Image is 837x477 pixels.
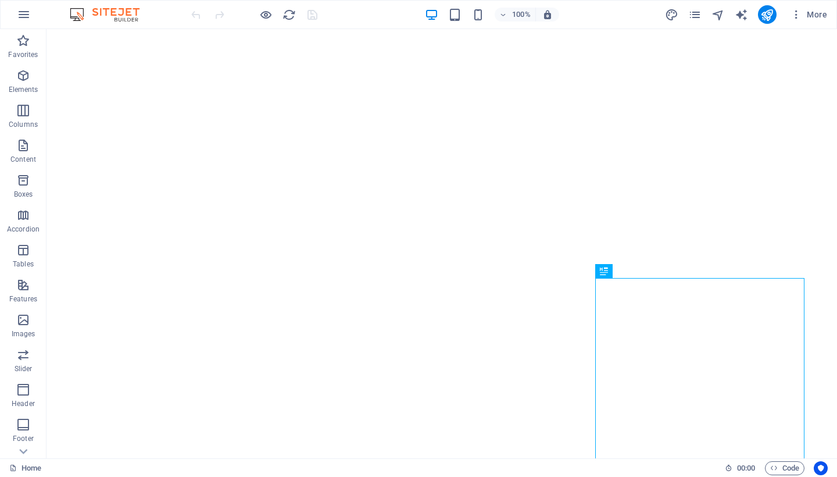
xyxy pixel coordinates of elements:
p: Accordion [7,225,40,234]
p: Images [12,329,35,339]
p: Favorites [8,50,38,59]
button: pages [688,8,702,22]
p: Footer [13,434,34,443]
a: Click to cancel selection. Double-click to open Pages [9,461,41,475]
span: 00 00 [737,461,755,475]
p: Features [9,294,37,304]
button: reload [282,8,296,22]
button: Code [765,461,804,475]
i: Design (Ctrl+Alt+Y) [665,8,678,22]
span: : [745,464,747,472]
span: More [791,9,827,20]
span: Code [770,461,799,475]
button: 100% [495,8,536,22]
p: Tables [13,259,34,269]
i: Pages (Ctrl+Alt+S) [688,8,702,22]
h6: 100% [512,8,531,22]
i: On resize automatically adjust zoom level to fit chosen device. [542,9,553,20]
i: Reload page [282,8,296,22]
p: Boxes [14,190,33,199]
h6: Session time [725,461,756,475]
button: Usercentrics [814,461,828,475]
i: Navigator [711,8,725,22]
button: navigator [711,8,725,22]
p: Elements [9,85,38,94]
i: AI Writer [735,8,748,22]
p: Content [10,155,36,164]
button: text_generator [735,8,749,22]
i: Publish [760,8,774,22]
button: publish [758,5,777,24]
img: Editor Logo [67,8,154,22]
button: design [665,8,679,22]
p: Header [12,399,35,408]
button: More [786,5,832,24]
button: Click here to leave preview mode and continue editing [259,8,273,22]
p: Columns [9,120,38,129]
p: Slider [15,364,33,373]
